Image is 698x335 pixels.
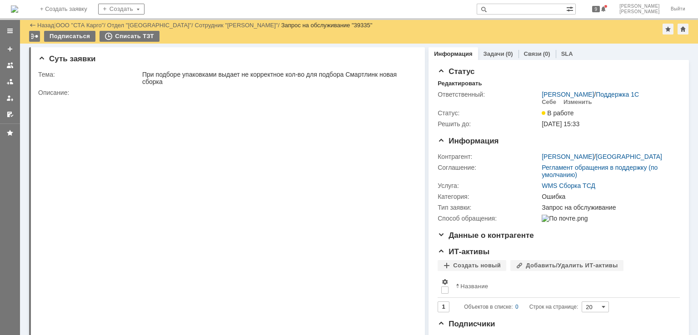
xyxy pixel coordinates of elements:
[542,120,579,128] span: [DATE] 15:33
[438,80,482,87] div: Редактировать
[524,50,542,57] a: Связи
[506,50,513,57] div: (0)
[195,22,278,29] a: Сотрудник "[PERSON_NAME]"
[441,278,449,286] span: Настройки
[38,89,414,96] div: Описание:
[542,91,639,98] div: /
[596,153,662,160] a: [GEOGRAPHIC_DATA]
[678,24,688,34] div: Сделать домашней страницей
[438,182,540,189] div: Услуга:
[542,164,658,178] a: Регламент обращения в поддержку (по умолчанию)
[107,22,195,29] div: /
[3,107,17,122] a: Мои согласования
[542,182,595,189] a: WMS Сборка ТСД
[3,74,17,89] a: Заявки в моей ответственности
[566,4,575,13] span: Расширенный поиск
[592,6,600,12] span: 9
[3,42,17,56] a: Создать заявку
[542,153,594,160] a: [PERSON_NAME]
[563,99,592,106] div: Изменить
[107,22,192,29] a: Отдел "[GEOGRAPHIC_DATA]"
[195,22,281,29] div: /
[56,22,107,29] div: /
[281,22,373,29] div: Запрос на обслуживание "39335"
[542,109,573,117] span: В работе
[38,54,95,63] span: Суть заявки
[56,22,104,29] a: ООО "СТА Карго"
[438,164,540,171] div: Соглашение:
[515,301,519,312] div: 0
[561,50,573,57] a: SLA
[596,91,639,98] a: Поддержка 1С
[37,22,54,29] a: Назад
[438,320,495,328] span: Подписчики
[542,215,588,222] img: По почте.png
[619,9,660,15] span: [PERSON_NAME]
[434,50,472,57] a: Информация
[542,91,594,98] a: [PERSON_NAME]
[438,91,540,98] div: Ответственный:
[11,5,18,13] a: Перейти на домашнюю страницу
[11,5,18,13] img: logo
[452,275,673,298] th: Название
[438,231,534,240] span: Данные о контрагенте
[464,301,578,312] i: Строк на странице:
[542,99,556,106] div: Себе
[438,109,540,117] div: Статус:
[663,24,673,34] div: Добавить в избранное
[3,91,17,105] a: Мои заявки
[438,247,489,256] span: ИТ-активы
[543,50,550,57] div: (0)
[484,50,504,57] a: Задачи
[438,120,540,128] div: Решить до:
[460,283,488,290] div: Название
[619,4,660,9] span: [PERSON_NAME]
[542,153,662,160] div: /
[438,215,540,222] div: Способ обращения:
[3,58,17,73] a: Заявки на командах
[464,304,513,310] span: Объектов в списке:
[98,4,145,15] div: Создать
[29,31,40,42] div: Работа с массовостью
[438,193,540,200] div: Категория:
[438,137,499,145] span: Информация
[142,71,412,85] div: При подборе упаковками выдает не корректное кол-во для подбора Смартлинк новая сборка
[542,204,675,211] div: Запрос на обслуживание
[438,153,540,160] div: Контрагент:
[38,71,140,78] div: Тема:
[54,21,55,28] div: |
[438,204,540,211] div: Тип заявки:
[438,67,474,76] span: Статус
[542,193,675,200] div: Ошибка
